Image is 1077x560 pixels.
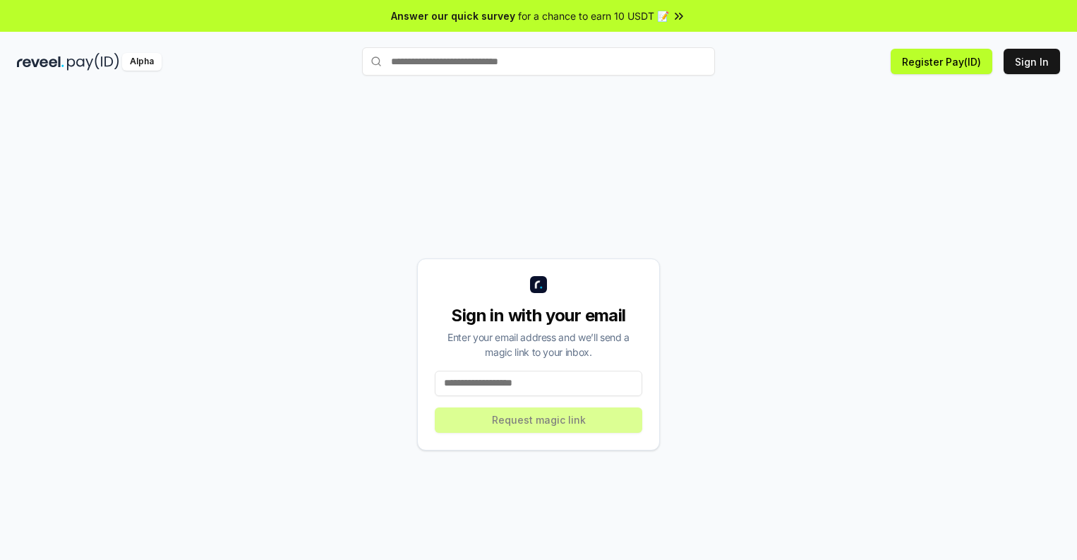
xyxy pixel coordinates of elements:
button: Sign In [1004,49,1060,74]
span: for a chance to earn 10 USDT 📝 [518,8,669,23]
span: Answer our quick survey [391,8,515,23]
img: pay_id [67,53,119,71]
div: Enter your email address and we’ll send a magic link to your inbox. [435,330,642,359]
img: reveel_dark [17,53,64,71]
div: Alpha [122,53,162,71]
img: logo_small [530,276,547,293]
button: Register Pay(ID) [891,49,992,74]
div: Sign in with your email [435,304,642,327]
